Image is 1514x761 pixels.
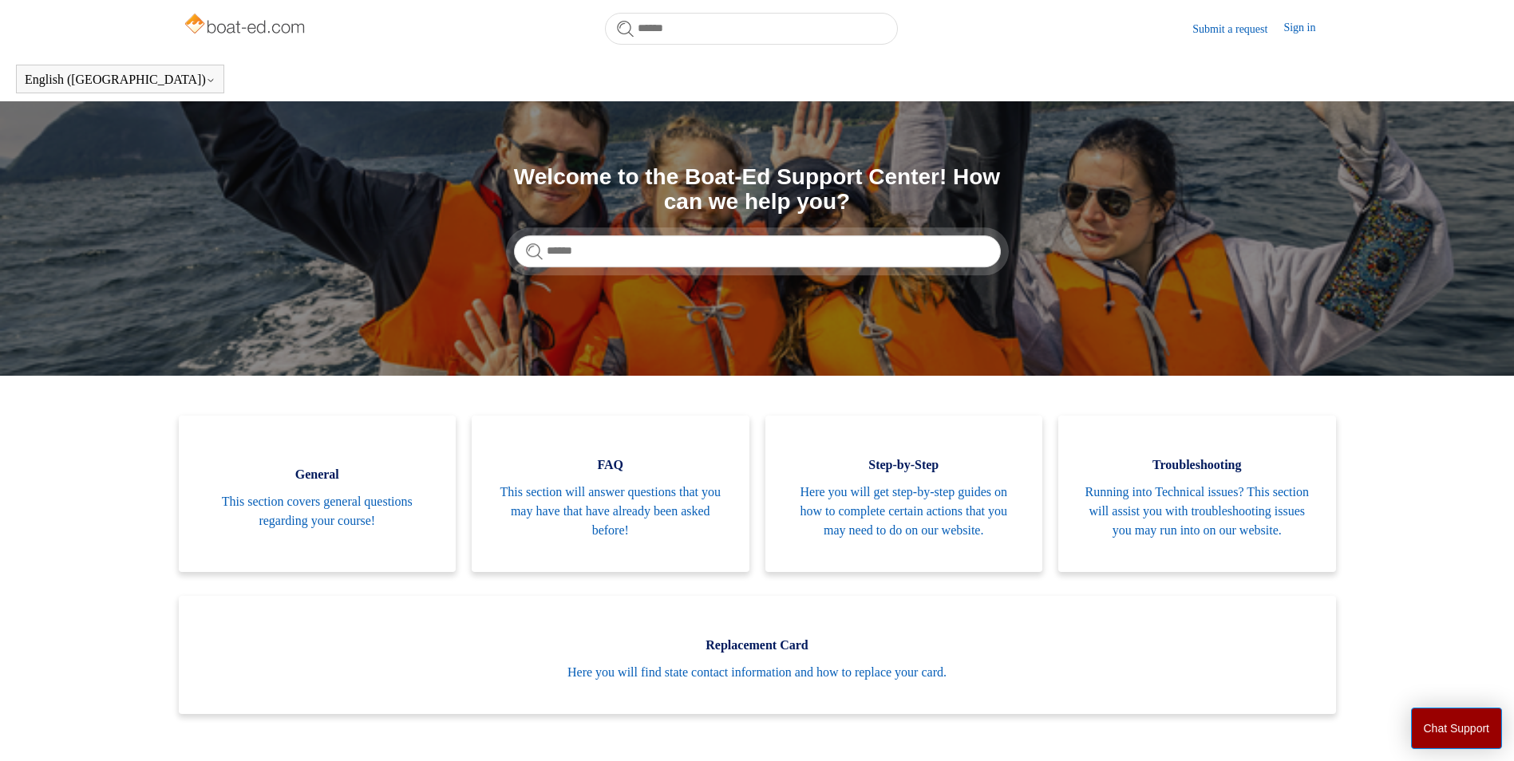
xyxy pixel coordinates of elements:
[496,455,725,475] span: FAQ
[1082,455,1312,475] span: Troubleshooting
[203,465,433,484] span: General
[1058,416,1336,572] a: Troubleshooting Running into Technical issues? This section will assist you with troubleshooting ...
[789,455,1019,475] span: Step-by-Step
[514,235,1001,267] input: Search
[179,596,1336,714] a: Replacement Card Here you will find state contact information and how to replace your card.
[25,73,215,87] button: English ([GEOGRAPHIC_DATA])
[765,416,1043,572] a: Step-by-Step Here you will get step-by-step guides on how to complete certain actions that you ma...
[203,663,1312,682] span: Here you will find state contact information and how to replace your card.
[1411,708,1503,749] button: Chat Support
[183,10,310,41] img: Boat-Ed Help Center home page
[472,416,749,572] a: FAQ This section will answer questions that you may have that have already been asked before!
[789,483,1019,540] span: Here you will get step-by-step guides on how to complete certain actions that you may need to do ...
[496,483,725,540] span: This section will answer questions that you may have that have already been asked before!
[179,416,457,572] a: General This section covers general questions regarding your course!
[1192,21,1283,37] a: Submit a request
[203,492,433,530] span: This section covers general questions regarding your course!
[1283,19,1331,38] a: Sign in
[203,636,1312,655] span: Replacement Card
[514,165,1001,215] h1: Welcome to the Boat-Ed Support Center! How can we help you?
[605,13,898,45] input: Search
[1082,483,1312,540] span: Running into Technical issues? This section will assist you with troubleshooting issues you may r...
